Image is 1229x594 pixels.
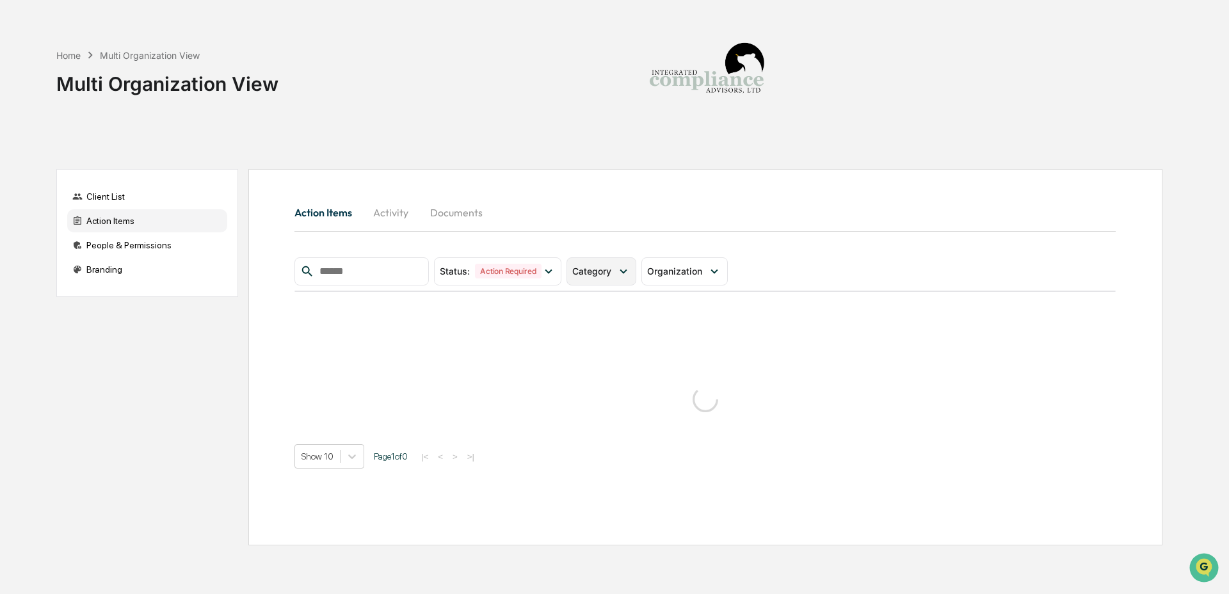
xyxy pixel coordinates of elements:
[93,163,103,173] div: 🗄️
[13,98,36,121] img: 1746055101610-c473b297-6a78-478c-a979-82029cc54cd1
[1188,552,1223,586] iframe: Open customer support
[440,266,470,277] span: Status :
[100,50,200,61] div: Multi Organization View
[572,266,611,277] span: Category
[294,197,1116,228] div: activity tabs
[417,451,432,462] button: |<
[90,216,155,227] a: Powered byPylon
[44,98,210,111] div: Start new chat
[643,10,771,138] img: Integrated Compliance Advisors
[13,187,23,197] div: 🔎
[420,197,493,228] button: Documents
[13,163,23,173] div: 🖐️
[44,111,162,121] div: We're available if you need us!
[374,451,408,462] span: Page 1 of 0
[56,62,278,95] div: Multi Organization View
[218,102,233,117] button: Start new chat
[26,186,81,198] span: Data Lookup
[88,156,164,179] a: 🗄️Attestations
[67,234,227,257] div: People & Permissions
[362,197,420,228] button: Activity
[127,217,155,227] span: Pylon
[26,161,83,174] span: Preclearance
[434,451,447,462] button: <
[67,209,227,232] div: Action Items
[8,156,88,179] a: 🖐️Preclearance
[13,27,233,47] p: How can we help?
[106,161,159,174] span: Attestations
[463,451,478,462] button: >|
[67,185,227,208] div: Client List
[56,50,81,61] div: Home
[449,451,462,462] button: >
[8,181,86,204] a: 🔎Data Lookup
[475,264,541,278] div: Action Required
[67,258,227,281] div: Branding
[294,197,362,228] button: Action Items
[647,266,702,277] span: Organization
